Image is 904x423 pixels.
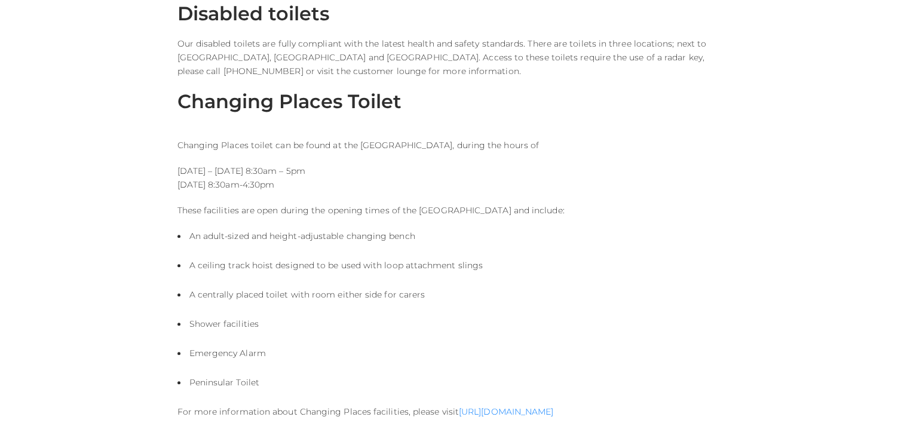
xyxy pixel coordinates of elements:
[177,204,727,217] p: These facilities are open during the opening times of the [GEOGRAPHIC_DATA] and include:
[177,317,727,331] li: Shower facilities
[177,125,727,152] p: Changing Places toilet can be found at the [GEOGRAPHIC_DATA], during the hours of
[177,37,727,78] p: Our disabled toilets are fully compliant with the latest health and safety standards. There are t...
[177,376,727,390] li: Peninsular Toilet
[177,288,727,302] li: A centrally placed toilet with room either side for carers
[177,2,727,25] h2: Disabled toilets
[177,405,727,419] p: For more information about Changing Places facilities, please visit
[177,164,727,192] p: [DATE] – [DATE] 8:30am – 5pm [DATE] 8:30am-4:30pm
[177,229,727,243] li: An adult-sized and height-adjustable changing bench
[177,347,727,360] li: Emergency Alarm
[177,259,727,272] li: A ceiling track hoist designed to be used with loop attachment slings
[177,90,727,113] h2: Changing Places Toilet
[459,406,553,417] a: [URL][DOMAIN_NAME]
